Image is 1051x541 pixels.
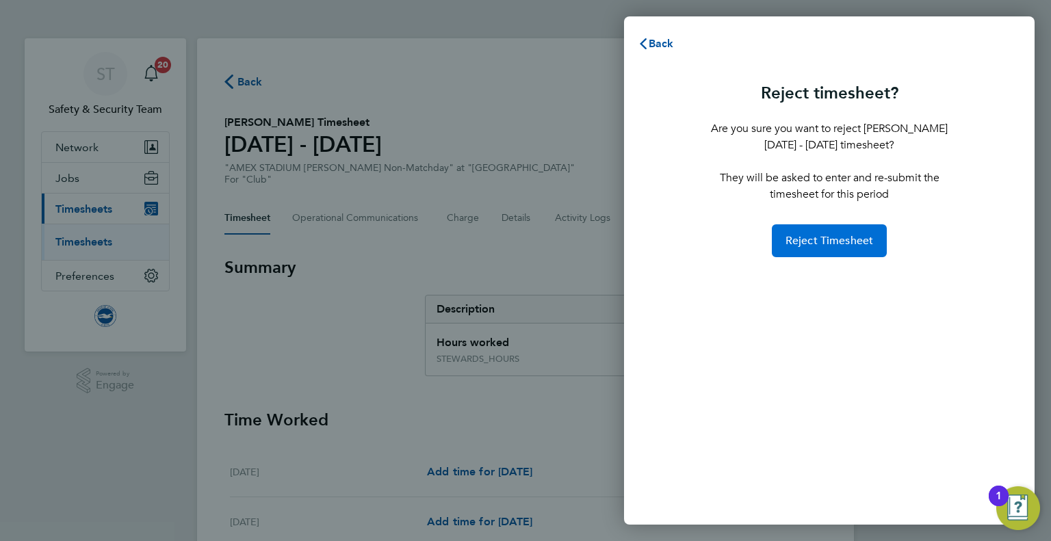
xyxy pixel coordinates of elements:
[709,120,950,153] p: Are you sure you want to reject [PERSON_NAME] [DATE] - [DATE] timesheet?
[772,224,887,257] button: Reject Timesheet
[624,30,688,57] button: Back
[996,496,1002,514] div: 1
[649,37,674,50] span: Back
[709,170,950,202] p: They will be asked to enter and re-submit the timesheet for this period
[786,234,874,248] span: Reject Timesheet
[996,486,1040,530] button: Open Resource Center, 1 new notification
[709,82,950,104] h3: Reject timesheet?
